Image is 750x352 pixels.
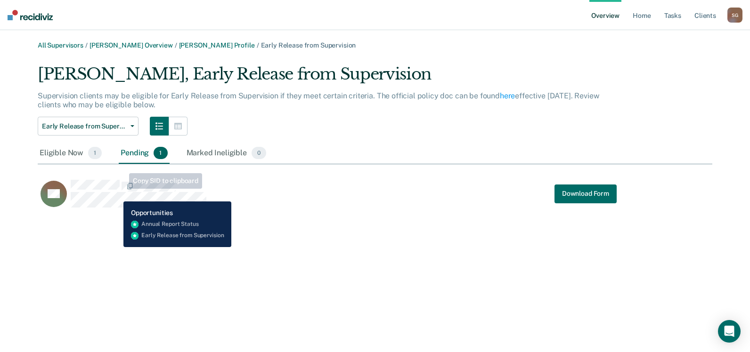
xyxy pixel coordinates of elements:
span: 0 [252,147,266,159]
a: All Supervisors [38,41,83,49]
span: / [255,41,261,49]
button: Download Form [554,184,617,203]
p: Supervision clients may be eligible for Early Release from Supervision if they meet certain crite... [38,91,599,109]
div: Pending1 [119,143,169,164]
button: Early Release from Supervision [38,117,139,136]
a: Navigate to form link [554,184,617,203]
span: / [83,41,90,49]
span: 1 [88,147,102,159]
img: Recidiviz [8,10,53,20]
span: Early Release from Supervision [261,41,356,49]
span: 1 [154,147,167,159]
div: CaseloadOpportunityCell-06657965 [38,179,628,217]
div: S G [727,8,742,23]
span: / [173,41,179,49]
span: Early Release from Supervision [42,122,127,130]
div: Marked Ineligible0 [185,143,269,164]
button: SG [727,8,742,23]
a: [PERSON_NAME] Overview [90,41,173,49]
div: Eligible Now1 [38,143,104,164]
a: here [500,91,515,100]
div: [PERSON_NAME], Early Release from Supervision [38,64,600,91]
div: Open Intercom Messenger [718,320,741,343]
a: [PERSON_NAME] Profile [179,41,255,49]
